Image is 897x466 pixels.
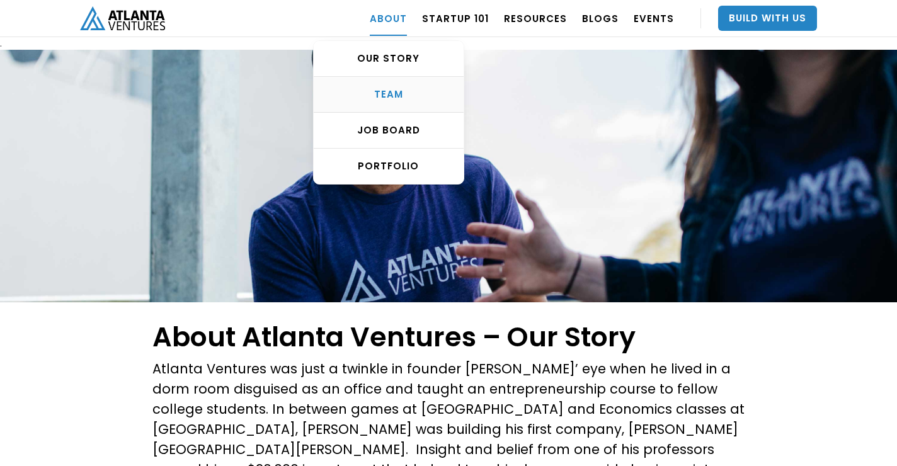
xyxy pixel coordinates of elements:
a: TEAM [314,77,464,113]
a: Build With Us [718,6,817,31]
a: EVENTS [634,1,674,36]
h1: About Atlanta Ventures – Our Story [152,321,745,353]
a: Startup 101 [422,1,489,36]
a: PORTFOLIO [314,149,464,184]
a: Job Board [314,113,464,149]
a: RESOURCES [504,1,567,36]
div: OUR STORY [314,52,464,65]
div: PORTFOLIO [314,160,464,173]
div: Job Board [314,124,464,137]
a: ABOUT [370,1,407,36]
div: TEAM [314,88,464,101]
a: OUR STORY [314,41,464,77]
a: BLOGS [582,1,619,36]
